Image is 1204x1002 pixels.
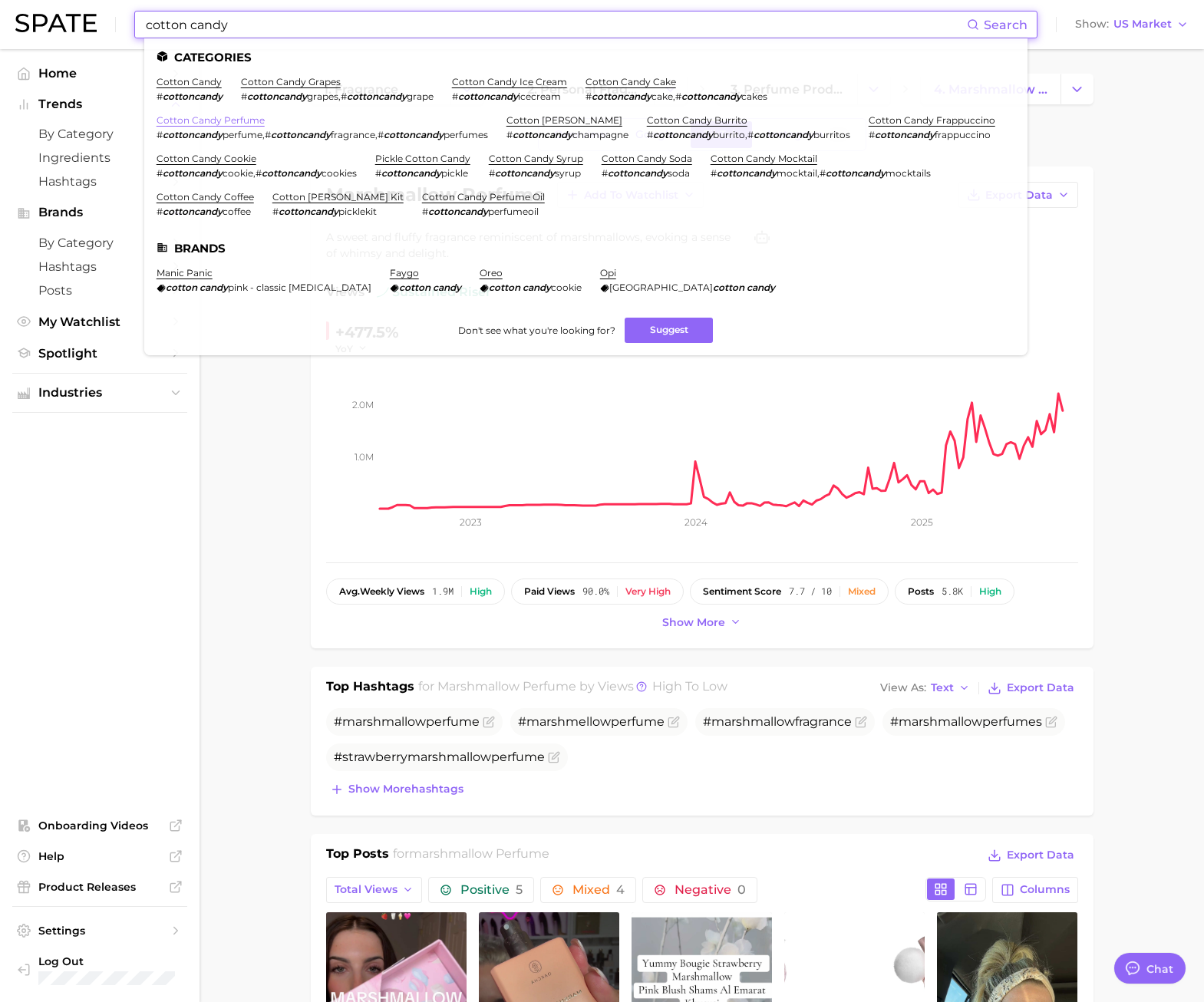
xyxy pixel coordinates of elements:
[157,153,256,164] a: cotton candy cookie
[711,167,717,179] span: #
[38,924,161,938] span: Settings
[992,877,1077,903] button: Columns
[381,167,441,179] em: cottoncandy
[711,153,817,164] a: cotton candy mocktail
[523,282,551,293] em: candy
[777,167,817,179] span: mocktail
[647,114,747,126] a: cotton candy burrito
[979,586,1001,597] div: High
[609,282,713,293] span: [GEOGRAPHIC_DATA]
[444,129,488,140] span: perfumes
[247,91,307,102] em: cottoncandy
[12,341,187,365] a: Spotlight
[38,386,161,400] span: Industries
[12,170,187,193] a: Hashtags
[1071,15,1192,35] button: ShowUS Market
[38,97,161,111] span: Trends
[717,167,777,179] em: cottoncandy
[789,586,832,597] span: 7.7 / 10
[375,153,470,164] a: pickle cotton candy
[452,91,458,102] span: #
[984,677,1077,699] button: Export Data
[157,91,163,102] span: #
[876,678,975,698] button: View AsText
[256,167,262,179] span: #
[911,516,933,528] tspan: 2025
[506,129,513,140] span: #
[200,282,228,293] em: candy
[602,167,608,179] span: #
[163,91,223,102] em: cottoncandy
[592,91,651,102] em: cottoncandy
[38,849,161,863] span: Help
[741,91,767,102] span: cakes
[524,586,575,597] span: paid views
[272,206,279,217] span: #
[342,714,426,729] span: marshmallow
[265,129,271,140] span: #
[495,167,555,179] em: cottoncandy
[703,714,852,729] span: # fragrance
[506,114,622,126] a: cotton [PERSON_NAME]
[334,750,545,764] span: #strawberry
[38,315,161,329] span: My Watchlist
[38,346,161,361] span: Spotlight
[307,91,338,102] span: grapes
[441,167,468,179] span: pickle
[869,114,995,126] a: cotton candy frappuccino
[713,129,745,140] span: burrito
[38,259,161,274] span: Hashtags
[223,206,251,217] span: coffee
[608,167,668,179] em: cottoncandy
[908,586,934,597] span: posts
[335,883,397,896] span: Total Views
[12,231,187,255] a: by Category
[223,129,262,140] span: perfume
[668,167,690,179] span: soda
[942,586,963,597] span: 5.8k
[459,516,481,528] tspan: 2023
[1113,20,1172,28] span: US Market
[432,586,454,597] span: 1.9m
[322,167,357,179] span: cookies
[352,399,374,410] tspan: 2.0m
[157,267,213,279] a: manic panic
[625,586,671,597] div: Very high
[647,129,850,140] div: ,
[375,167,381,179] span: #
[378,129,384,140] span: #
[326,578,505,605] button: avg.weekly views1.9mHigh
[38,150,161,165] span: Ingredients
[984,845,1077,866] button: Export Data
[12,310,187,334] a: My Watchlist
[880,684,926,692] span: View As
[518,91,561,102] span: icecream
[272,191,404,203] a: cotton [PERSON_NAME] kit
[703,586,781,597] span: sentiment score
[12,919,187,942] a: Settings
[1075,20,1109,28] span: Show
[684,516,708,528] tspan: 2024
[586,91,767,102] div: ,
[647,129,653,140] span: #
[675,91,681,102] span: #
[458,91,518,102] em: cottoncandy
[12,201,187,224] button: Brands
[555,167,581,179] span: syrup
[747,282,775,293] em: candy
[1045,716,1057,728] button: Flag as miscategorized or irrelevant
[690,578,889,605] button: sentiment score7.7 / 10Mixed
[12,814,187,837] a: Onboarding Videos
[157,206,163,217] span: #
[38,174,161,189] span: Hashtags
[163,167,223,179] em: cottoncandy
[869,129,875,140] span: #
[418,677,727,699] h2: for by Views
[713,282,744,293] em: cotton
[12,381,187,404] button: Industries
[12,279,187,302] a: Posts
[488,206,539,217] span: perfumeoil
[326,779,467,800] button: Show morehashtags
[747,129,754,140] span: #
[12,845,187,868] a: Help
